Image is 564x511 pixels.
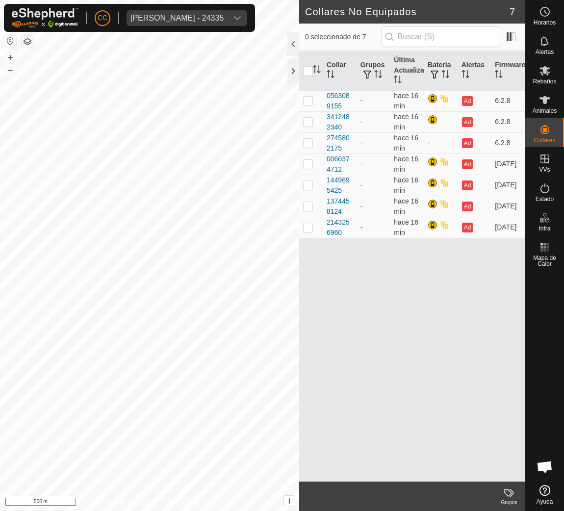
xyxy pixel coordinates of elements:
[4,64,16,76] button: –
[99,498,155,507] a: Política de Privacidad
[538,226,550,231] span: Infra
[539,167,550,173] span: VVs
[491,132,525,153] td: 6.2.8
[327,133,353,153] div: 2745802175
[495,72,503,79] p-sorticon: Activar para ordenar
[228,10,247,26] div: dropdown trigger
[533,78,556,84] span: Rebaños
[313,67,321,75] p-sorticon: Activar para ordenar
[424,51,458,91] th: Batería
[357,153,390,175] td: -
[493,499,525,506] div: Grupos
[536,196,554,202] span: Estado
[534,20,556,26] span: Horarios
[323,51,357,91] th: Collar
[491,217,525,238] td: [DATE]
[530,452,560,482] div: Chat abierto
[357,196,390,217] td: -
[357,217,390,238] td: -
[305,6,510,18] h2: Collares No Equipados
[491,90,525,111] td: 6.2.8
[327,175,353,196] div: 1449695425
[288,497,290,505] span: i
[357,132,390,153] td: -
[491,175,525,196] td: [DATE]
[441,72,449,79] p-sorticon: Activar para ordenar
[462,96,473,106] button: Ad
[458,51,491,91] th: Alertas
[424,132,458,153] td: -
[537,499,553,505] span: Ayuda
[536,49,554,55] span: Alertas
[167,498,200,507] a: Contáctenos
[491,196,525,217] td: [DATE]
[327,196,353,217] div: 1374458124
[390,51,424,91] th: Última Actualización
[357,111,390,132] td: -
[510,4,515,19] span: 7
[461,72,469,79] p-sorticon: Activar para ordenar
[4,35,16,47] button: Restablecer Mapa
[394,218,418,236] span: 13 oct 2025, 9:31
[525,481,564,509] a: Ayuda
[4,51,16,63] button: +
[491,153,525,175] td: [DATE]
[394,176,418,194] span: 13 oct 2025, 9:31
[284,496,295,507] button: i
[327,112,353,132] div: 3412482340
[394,77,402,85] p-sorticon: Activar para ordenar
[462,180,473,190] button: Ad
[357,90,390,111] td: -
[394,197,418,215] span: 13 oct 2025, 9:31
[462,223,473,232] button: Ad
[130,14,224,22] div: [PERSON_NAME] - 24335
[374,72,382,79] p-sorticon: Activar para ordenar
[305,32,382,42] span: 0 seleccionado de 7
[12,8,78,28] img: Logo Gallagher
[462,202,473,211] button: Ad
[491,111,525,132] td: 6.2.8
[327,217,353,238] div: 2143256960
[534,137,555,143] span: Collares
[327,72,334,79] p-sorticon: Activar para ordenar
[394,155,418,173] span: 13 oct 2025, 9:31
[98,13,107,23] span: CC
[327,91,353,111] div: 0563089155
[394,113,418,131] span: 13 oct 2025, 9:31
[394,134,418,152] span: 13 oct 2025, 9:31
[528,255,562,267] span: Mapa de Calor
[357,175,390,196] td: -
[462,138,473,148] button: Ad
[22,36,33,48] button: Capas del Mapa
[533,108,557,114] span: Animales
[462,159,473,169] button: Ad
[394,92,418,110] span: 13 oct 2025, 9:31
[357,51,390,91] th: Grupos
[327,154,353,175] div: 0060374712
[462,117,473,127] button: Ad
[491,51,525,91] th: Firmware
[382,26,500,47] input: Buscar (S)
[127,10,228,26] span: Ainhoa Egana Uranga - 24335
